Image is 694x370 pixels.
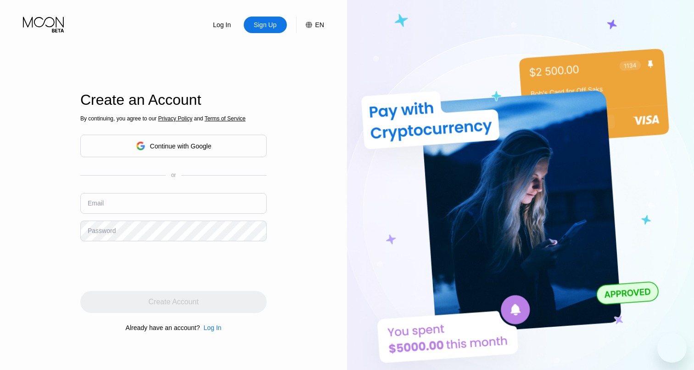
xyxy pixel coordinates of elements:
span: Privacy Policy [158,115,192,122]
div: Already have an account? [126,324,200,331]
iframe: Button to launch messaging window [657,333,687,363]
div: Continue with Google [80,135,267,157]
div: Sign Up [244,17,287,33]
div: Log In [201,17,244,33]
div: Log In [200,324,221,331]
div: By continuing, you agree to our [80,115,267,122]
span: Terms of Service [205,115,246,122]
div: Email [88,199,104,207]
div: or [171,172,176,178]
div: EN [315,21,324,28]
div: EN [296,17,324,33]
div: Password [88,227,116,234]
div: Sign Up [253,20,278,29]
div: Log In [203,324,221,331]
span: and [192,115,205,122]
div: Log In [212,20,232,29]
iframe: reCAPTCHA [80,248,220,284]
div: Create an Account [80,91,267,108]
div: Continue with Google [150,142,212,150]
